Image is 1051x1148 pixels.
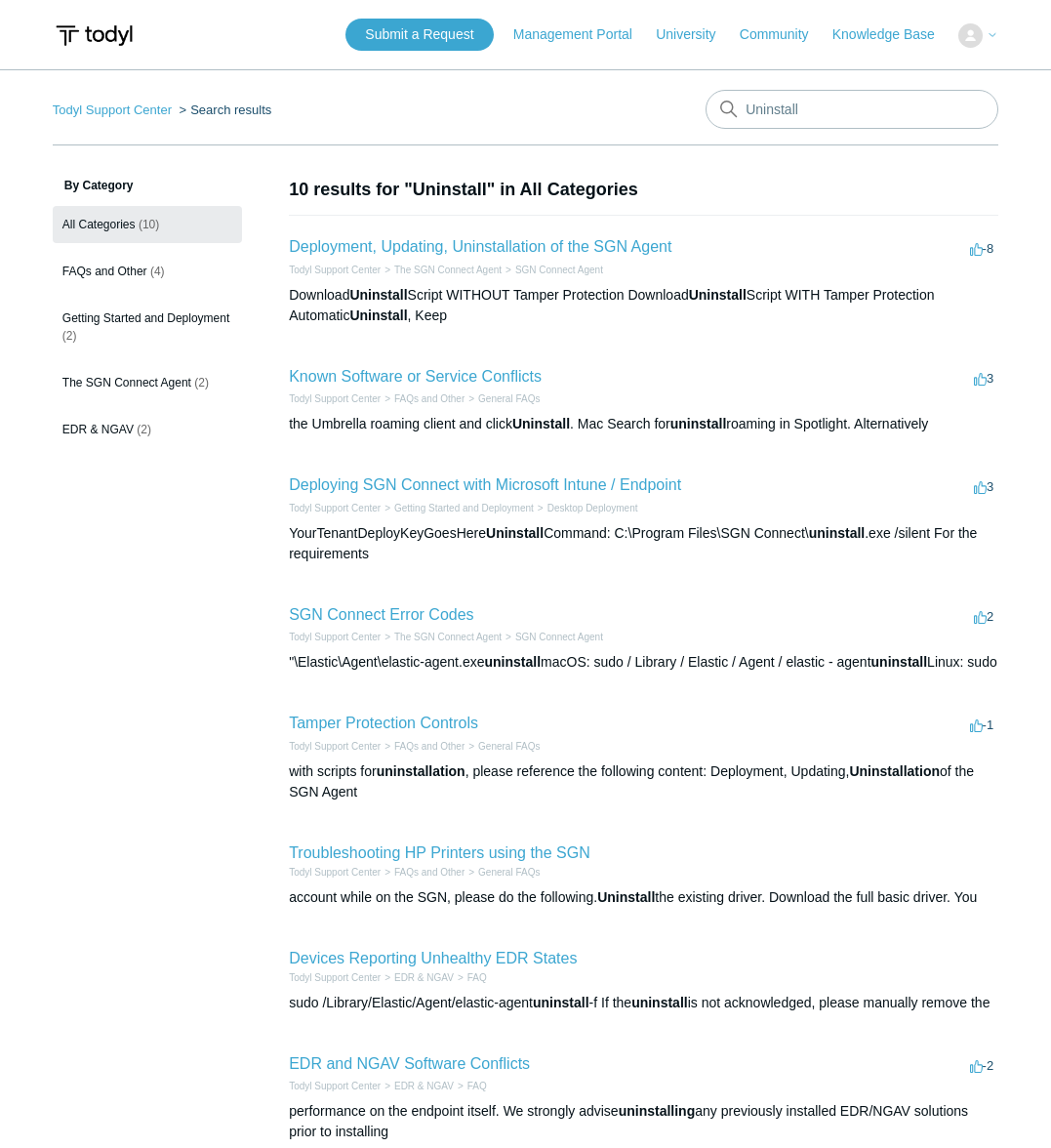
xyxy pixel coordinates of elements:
em: Uninstall [512,416,570,431]
h3: By Category [53,177,242,194]
input: Search [706,90,998,129]
li: Todyl Support Center [289,970,381,985]
span: (4) [150,265,165,278]
a: EDR and NGAV Software Conflicts [289,1055,530,1072]
li: General FAQs [465,391,540,406]
li: EDR & NGAV [381,970,454,985]
li: SGN Connect Agent [502,630,603,644]
a: SGN Connect Error Codes [289,606,473,623]
li: Todyl Support Center [289,391,381,406]
li: The SGN Connect Agent [381,263,502,277]
span: The SGN Connect Agent [62,376,191,389]
li: Search results [176,102,272,117]
em: Uninstallation [849,763,940,779]
a: Todyl Support Center [289,1081,381,1091]
span: -1 [970,717,994,732]
a: General FAQs [478,867,540,878]
span: (2) [62,329,77,343]
a: Knowledge Base [832,24,954,45]
span: -2 [970,1058,994,1073]
span: 3 [974,479,993,494]
em: Uninstall [689,287,747,303]
a: Getting Started and Deployment [394,503,534,513]
a: FAQs and Other [394,741,465,752]
a: SGN Connect Agent [515,265,603,275]
span: 3 [974,371,993,386]
a: University [656,24,735,45]
em: Uninstall [597,889,655,905]
a: FAQs and Other (4) [53,253,242,290]
li: Todyl Support Center [289,501,381,515]
li: SGN Connect Agent [502,263,603,277]
em: Uninstall [486,525,544,541]
a: Todyl Support Center [53,102,172,117]
li: General FAQs [465,739,540,754]
span: All Categories [62,218,136,231]
li: Desktop Deployment [534,501,638,515]
li: Todyl Support Center [53,102,176,117]
div: Download Script WITHOUT Tamper Protection Download Script WITH Tamper Protection Automatic , Keep [289,285,998,326]
li: General FAQs [465,865,540,880]
a: The SGN Connect Agent (2) [53,364,242,401]
li: The SGN Connect Agent [381,630,502,644]
a: Known Software or Service Conflicts [289,368,542,385]
a: General FAQs [478,741,540,752]
h1: 10 results for "Uninstall" in All Categories [289,177,998,203]
a: General FAQs [478,393,540,404]
span: Getting Started and Deployment [62,311,229,325]
span: -8 [970,241,994,256]
em: uninstall [533,995,589,1010]
em: Uninstall [349,307,407,323]
a: The SGN Connect Agent [394,265,502,275]
li: FAQs and Other [381,391,465,406]
a: All Categories (10) [53,206,242,243]
a: EDR & NGAV [394,972,454,983]
em: uninstalling [619,1103,696,1119]
a: Tamper Protection Controls [289,715,478,731]
a: EDR & NGAV (2) [53,411,242,448]
a: FAQs and Other [394,393,465,404]
div: sudo /Library/Elastic/Agent/elastic-agent -f If the is not acknowledged, please manually remove the [289,993,998,1013]
div: YourTenantDeployKeyGoesHere Command: C:\Program Files\SGN Connect\ .exe /silent For the requirements [289,523,998,564]
a: Getting Started and Deployment (2) [53,300,242,354]
li: FAQs and Other [381,739,465,754]
a: FAQs and Other [394,867,465,878]
span: (10) [139,218,159,231]
li: Todyl Support Center [289,630,381,644]
a: Deploying SGN Connect with Microsoft Intune / Endpoint [289,476,681,493]
a: Desktop Deployment [547,503,638,513]
a: Deployment, Updating, Uninstallation of the SGN Agent [289,238,671,255]
li: FAQ [454,1079,487,1093]
li: Todyl Support Center [289,739,381,754]
em: uninstall [871,654,928,670]
em: uninstallation [377,763,465,779]
a: FAQ [467,972,487,983]
a: Submit a Request [345,19,493,51]
em: uninstall [809,525,866,541]
span: 2 [974,609,993,624]
a: Todyl Support Center [289,867,381,878]
div: with scripts for , please reference the following content: Deployment, Updating, of the SGN Agent [289,761,998,802]
a: SGN Connect Agent [515,632,603,642]
li: Todyl Support Center [289,1079,381,1093]
li: Todyl Support Center [289,865,381,880]
img: Todyl Support Center Help Center home page [53,18,136,54]
span: EDR & NGAV [62,423,134,436]
a: EDR & NGAV [394,1081,454,1091]
a: Troubleshooting HP Printers using the SGN [289,844,590,861]
a: Todyl Support Center [289,632,381,642]
em: uninstall [631,995,688,1010]
em: uninstall [484,654,541,670]
span: FAQs and Other [62,265,147,278]
a: Todyl Support Center [289,265,381,275]
div: performance on the endpoint itself. We strongly advise any previously installed EDR/NGAV solution... [289,1101,998,1142]
a: Devices Reporting Unhealthy EDR States [289,950,577,966]
li: FAQ [454,970,487,985]
em: uninstall [670,416,727,431]
a: Todyl Support Center [289,503,381,513]
li: FAQs and Other [381,865,465,880]
li: Getting Started and Deployment [381,501,534,515]
a: Todyl Support Center [289,393,381,404]
div: the Umbrella roaming client and click . Mac Search for roaming in Spotlight. Alternatively [289,414,998,434]
div: "\Elastic\Agent\elastic-agent.exe macOS: sudo / Library / Elastic / Agent / elastic - agent Linux... [289,652,998,673]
